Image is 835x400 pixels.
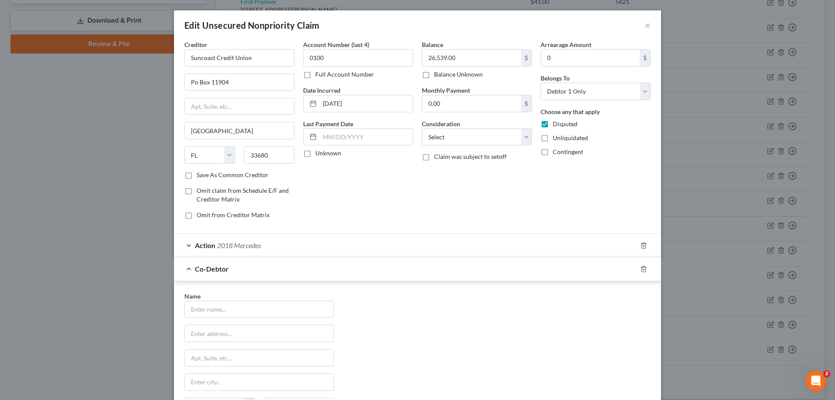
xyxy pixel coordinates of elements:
input: Enter name... [185,301,334,318]
span: Name [184,292,200,300]
input: MM/DD/YYYY [320,95,413,112]
label: Unknown [315,149,341,158]
input: Enter address... [185,325,334,342]
span: Omit claim from Schedule E/F and Creditor Matrix [197,187,289,203]
input: Apt, Suite, etc... [185,98,294,115]
label: Save As Common Creditor [197,171,268,179]
input: Enter zip... [244,146,295,164]
input: MM/DD/YYYY [320,129,413,145]
label: Balance Unknown [434,70,483,79]
span: 2018 Mercedes [217,241,261,249]
label: Last Payment Date [303,119,353,128]
label: Balance [422,40,443,49]
span: Belongs To [541,74,570,82]
input: Enter address... [185,74,294,91]
input: 0.00 [422,50,521,66]
input: Search creditor by name... [184,49,294,67]
input: 0.00 [541,50,640,66]
button: × [645,20,651,30]
label: Arrearage Amount [541,40,591,49]
span: Action [195,241,215,249]
input: 0.00 [422,95,521,112]
label: Consideration [422,119,460,128]
div: $ [521,50,531,66]
label: Full Account Number [315,70,374,79]
iframe: Intercom live chat [805,370,826,391]
span: Creditor [184,41,207,48]
label: Account Number (last 4) [303,40,369,49]
div: $ [640,50,650,66]
input: Apt, Suite, etc... [185,350,334,366]
label: Monthly Payment [422,86,470,95]
div: Edit Unsecured Nonpriority Claim [184,19,320,31]
input: XXXX [303,49,413,67]
span: Omit from Creditor Matrix [197,211,270,218]
span: Unliquidated [553,134,588,141]
label: Date Incurred [303,86,341,95]
span: Claim was subject to setoff [434,153,507,160]
input: Enter city... [185,374,334,390]
span: 2 [823,370,830,377]
div: $ [521,95,531,112]
span: Co-Debtor [195,265,229,273]
input: Enter city... [185,122,294,139]
span: Contingent [553,148,583,155]
label: Choose any that apply [541,107,600,116]
span: Disputed [553,120,578,128]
